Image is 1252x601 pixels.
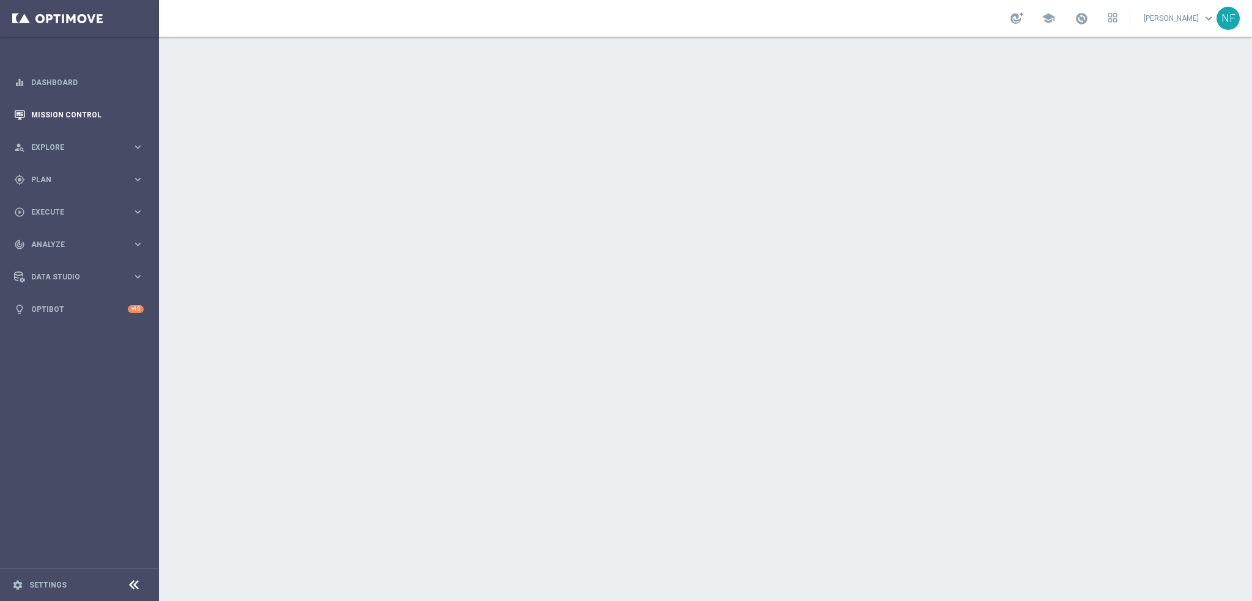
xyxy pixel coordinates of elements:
[14,271,132,282] div: Data Studio
[14,66,144,98] div: Dashboard
[14,142,25,153] i: person_search
[31,241,132,248] span: Analyze
[13,78,144,87] button: equalizer Dashboard
[31,144,132,151] span: Explore
[29,581,67,589] a: Settings
[1217,7,1240,30] div: NF
[14,239,25,250] i: track_changes
[132,238,144,250] i: keyboard_arrow_right
[13,272,144,282] button: Data Studio keyboard_arrow_right
[14,174,25,185] i: gps_fixed
[14,77,25,88] i: equalizer
[13,110,144,120] button: Mission Control
[31,293,128,325] a: Optibot
[13,142,144,152] button: person_search Explore keyboard_arrow_right
[1143,9,1217,28] a: [PERSON_NAME]keyboard_arrow_down
[132,141,144,153] i: keyboard_arrow_right
[31,66,144,98] a: Dashboard
[132,206,144,218] i: keyboard_arrow_right
[14,239,132,250] div: Analyze
[14,304,25,315] i: lightbulb
[14,207,132,218] div: Execute
[132,271,144,282] i: keyboard_arrow_right
[13,304,144,314] button: lightbulb Optibot +10
[13,207,144,217] button: play_circle_outline Execute keyboard_arrow_right
[13,240,144,249] button: track_changes Analyze keyboard_arrow_right
[31,208,132,216] span: Execute
[14,98,144,131] div: Mission Control
[31,98,144,131] a: Mission Control
[13,175,144,185] button: gps_fixed Plan keyboard_arrow_right
[12,580,23,591] i: settings
[1202,12,1215,25] span: keyboard_arrow_down
[1042,12,1055,25] span: school
[31,273,132,281] span: Data Studio
[14,174,132,185] div: Plan
[128,305,144,313] div: +10
[31,176,132,183] span: Plan
[14,142,132,153] div: Explore
[14,293,144,325] div: Optibot
[14,207,25,218] i: play_circle_outline
[132,174,144,185] i: keyboard_arrow_right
